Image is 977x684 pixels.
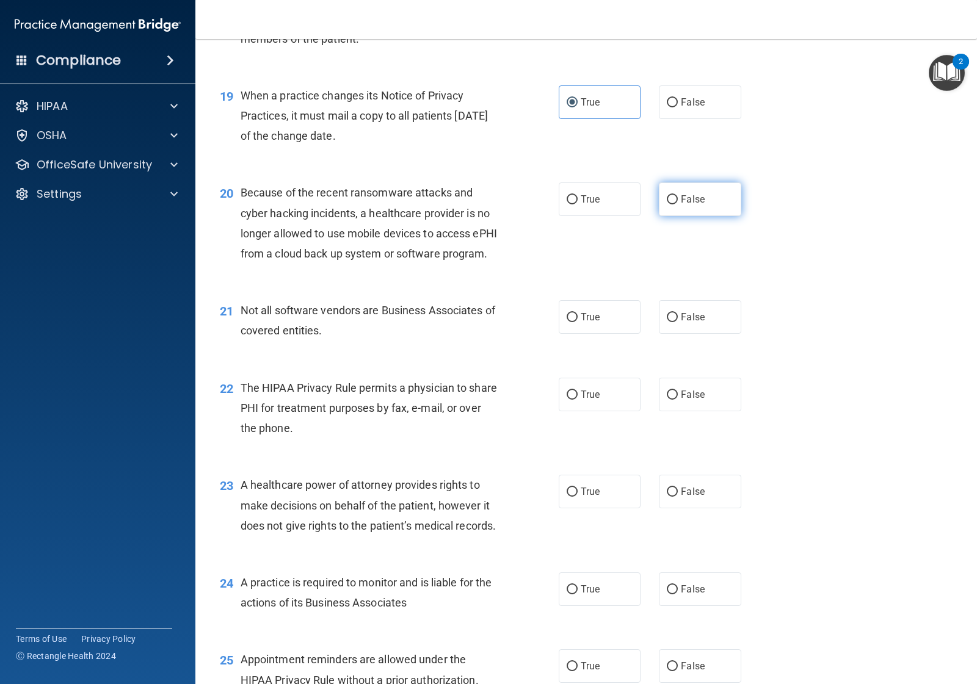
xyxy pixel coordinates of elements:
input: True [567,98,578,107]
span: False [681,583,705,595]
span: True [581,193,600,205]
span: True [581,311,600,323]
input: True [567,391,578,400]
input: False [667,391,678,400]
input: False [667,195,678,204]
input: True [567,488,578,497]
img: PMB logo [15,13,181,37]
span: 24 [220,576,233,591]
span: 22 [220,381,233,396]
span: 20 [220,186,233,201]
input: False [667,98,678,107]
span: A healthcare power of attorney provides rights to make decisions on behalf of the patient, howeve... [241,478,496,531]
input: False [667,585,678,594]
input: True [567,585,578,594]
a: HIPAA [15,99,178,113]
span: A practice is required to monitor and is liable for the actions of its Business Associates [241,576,492,609]
span: False [681,486,705,497]
a: Privacy Policy [81,633,136,645]
input: False [667,662,678,671]
h4: Compliance [36,52,121,69]
span: When a practice changes its Notice of Privacy Practices, it must mail a copy to all patients [DAT... [241,89,488,142]
a: OSHA [15,128,178,143]
span: Not all software vendors are Business Associates of covered entities. [241,304,495,337]
span: True [581,486,600,497]
span: The HIPAA Privacy Rule permits a physician to share PHI for treatment purposes by fax, e-mail, or... [241,381,497,434]
input: True [567,662,578,671]
span: Ⓒ Rectangle Health 2024 [16,650,116,662]
p: HIPAA [37,99,68,113]
span: True [581,389,600,400]
span: False [681,311,705,323]
p: OSHA [37,128,67,143]
span: False [681,660,705,672]
span: False [681,193,705,205]
span: Because of the recent ransomware attacks and cyber hacking incidents, a healthcare provider is no... [241,186,497,260]
button: Open Resource Center, 2 new notifications [929,55,965,91]
span: 21 [220,304,233,319]
input: True [567,195,578,204]
input: True [567,313,578,322]
input: False [667,488,678,497]
span: 23 [220,478,233,493]
span: True [581,660,600,672]
span: False [681,389,705,400]
a: OfficeSafe University [15,157,178,172]
a: Settings [15,187,178,201]
span: 25 [220,653,233,668]
span: True [581,96,600,108]
span: True [581,583,600,595]
span: False [681,96,705,108]
p: OfficeSafe University [37,157,152,172]
div: 2 [959,62,963,77]
input: False [667,313,678,322]
span: 19 [220,89,233,104]
a: Terms of Use [16,633,67,645]
p: Settings [37,187,82,201]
